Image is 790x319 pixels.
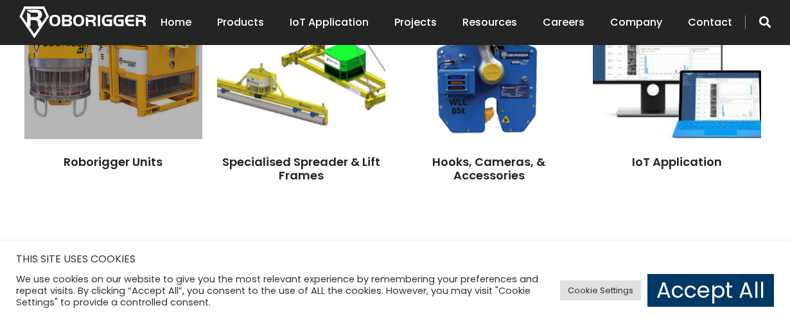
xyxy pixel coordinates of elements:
a: Home [161,3,191,42]
div: We use cookies on our website to give you the most relevant experience by remembering your prefer... [16,273,547,308]
a: Cookie Settings [560,280,641,300]
a: Specialised Spreader & Lift Frames [222,154,380,184]
a: Contact [688,3,732,42]
a: Company [610,3,662,42]
h5: THIS SITE USES COOKIES [16,251,774,268]
a: Accept All [647,274,774,307]
a: Projects [394,3,437,42]
a: Careers [543,3,584,42]
a: Resources [462,3,517,42]
a: IoT Application [290,3,369,42]
a: IoT Application [632,154,722,170]
img: Nortech [19,6,146,38]
a: Roborigger Units [64,154,162,170]
a: Hooks, Cameras, & Accessories [432,154,545,184]
a: Products [217,3,264,42]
